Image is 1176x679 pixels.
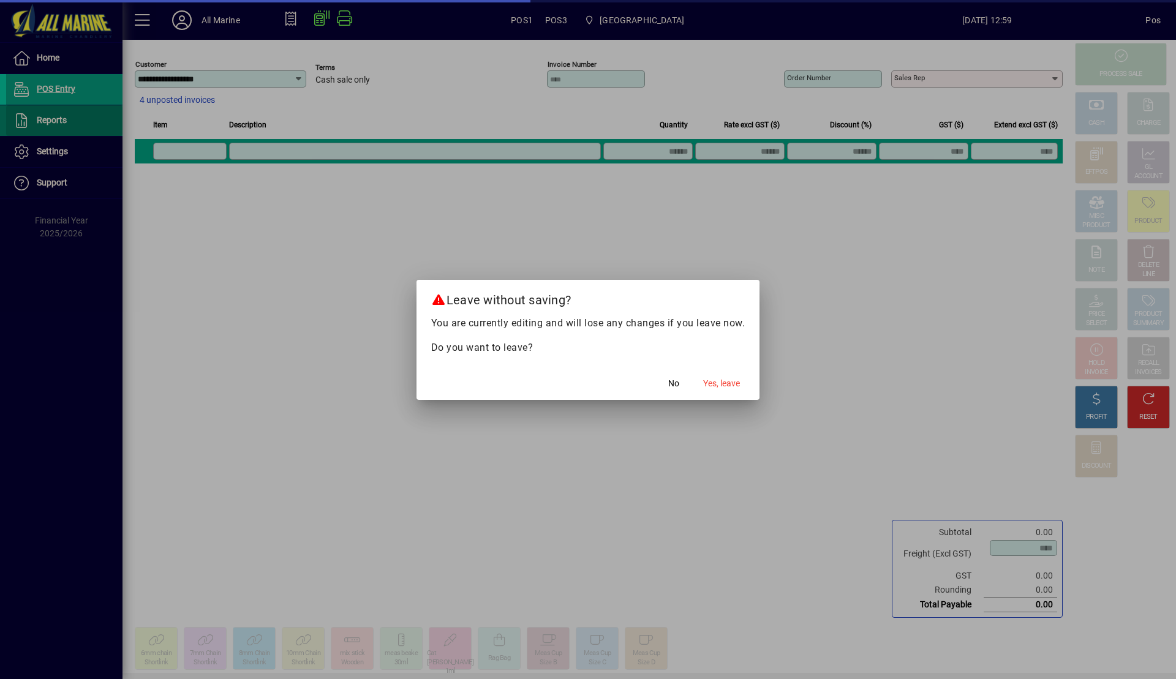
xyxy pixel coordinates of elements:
[431,340,745,355] p: Do you want to leave?
[703,377,740,390] span: Yes, leave
[698,373,745,395] button: Yes, leave
[417,280,760,315] h2: Leave without saving?
[668,377,679,390] span: No
[431,316,745,331] p: You are currently editing and will lose any changes if you leave now.
[654,373,693,395] button: No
